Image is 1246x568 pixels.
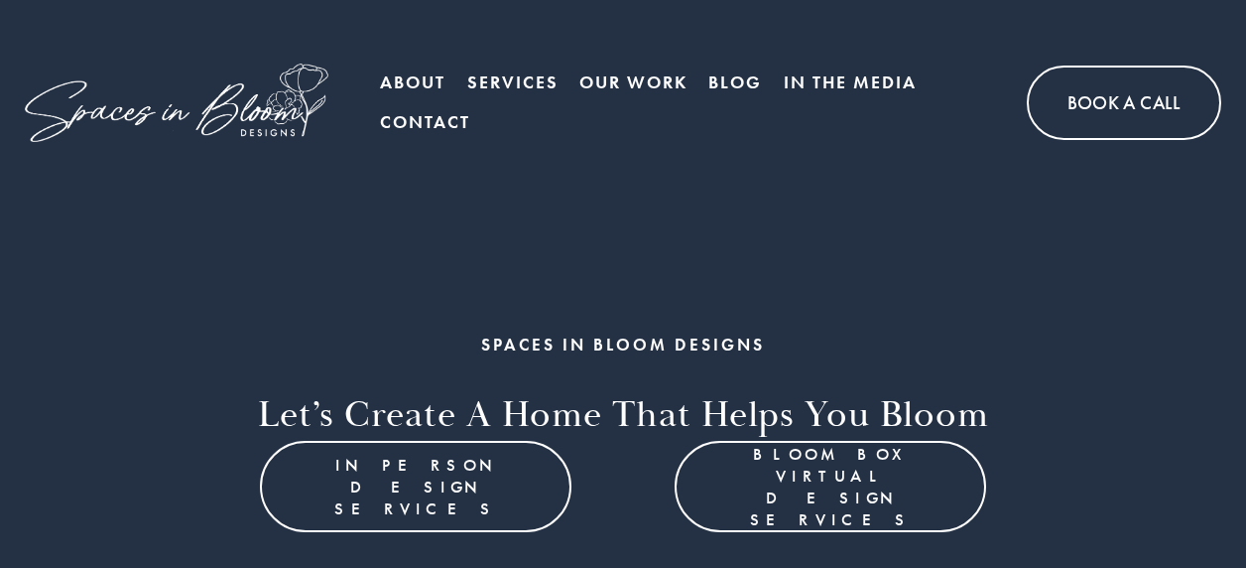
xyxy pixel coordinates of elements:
h2: Let’s Create a home that helps you bloom [52,391,1193,440]
img: Spaces in Bloom Designs [25,64,327,142]
span: Services [467,65,559,100]
a: Bloom Box Virtual Design Services [675,441,986,532]
a: About [380,64,445,103]
a: folder dropdown [467,64,559,103]
a: Contact [380,102,470,142]
a: In Person Design Services [260,441,571,532]
a: Blog [708,64,762,103]
a: Our Work [579,64,687,103]
a: In the Media [784,64,917,103]
a: Book A Call [1027,66,1220,140]
h1: SPACES IN BLOOM DESIGNS [52,334,1193,357]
